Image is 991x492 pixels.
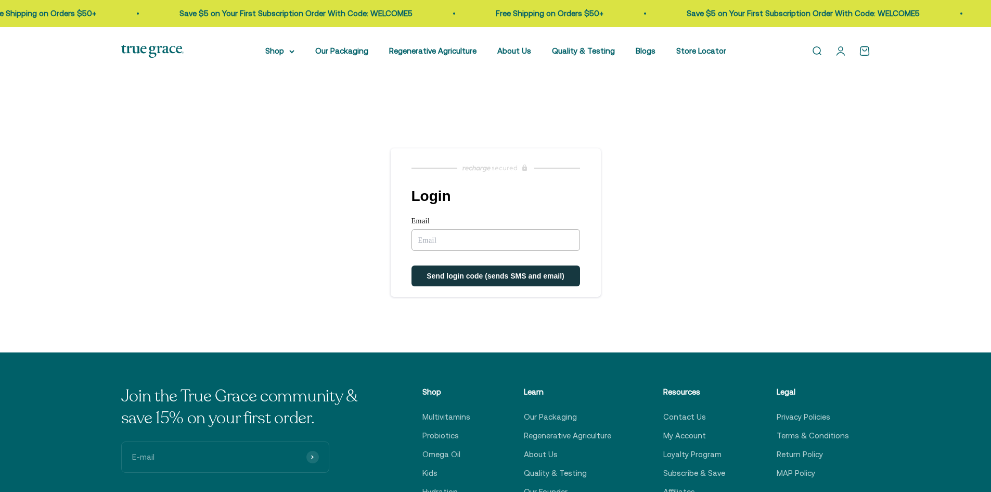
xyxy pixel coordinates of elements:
a: Multivitamins [422,411,470,423]
a: Quality & Testing [524,467,587,480]
p: Learn [524,386,611,398]
a: Subscribe & Save [663,467,725,480]
span: Send login code (sends SMS and email) [427,272,564,280]
a: About Us [524,448,558,461]
a: Regenerative Agriculture [524,430,611,442]
a: Blogs [636,46,655,55]
p: Save $5 on Your First Subscription Order With Code: WELCOME5 [683,7,916,20]
p: Save $5 on Your First Subscription Order With Code: WELCOME5 [176,7,409,20]
a: Kids [422,467,437,480]
a: Loyalty Program [663,448,722,461]
a: Regenerative Agriculture [389,46,477,55]
a: MAP Policy [777,467,815,480]
a: Store Locator [676,46,726,55]
h1: Login [411,188,601,205]
button: Send login code (sends SMS and email) [411,266,580,286]
a: Terms & Conditions [777,430,849,442]
label: Email [411,217,580,229]
a: Omega Oil [422,448,460,461]
a: About Us [497,46,531,55]
a: Quality & Testing [552,46,615,55]
p: Join the True Grace community & save 15% on your first order. [121,386,371,429]
a: Recharge Subscriptions website [391,161,601,175]
a: Free Shipping on Orders $50+ [492,9,600,18]
summary: Shop [265,45,294,57]
a: Privacy Policies [777,411,830,423]
p: Resources [663,386,725,398]
a: Our Packaging [315,46,368,55]
a: Probiotics [422,430,459,442]
input: Email [411,229,580,251]
a: My Account [663,430,706,442]
a: Return Policy [777,448,823,461]
p: Shop [422,386,472,398]
a: Our Packaging [524,411,577,423]
a: Contact Us [663,411,706,423]
p: Legal [777,386,849,398]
